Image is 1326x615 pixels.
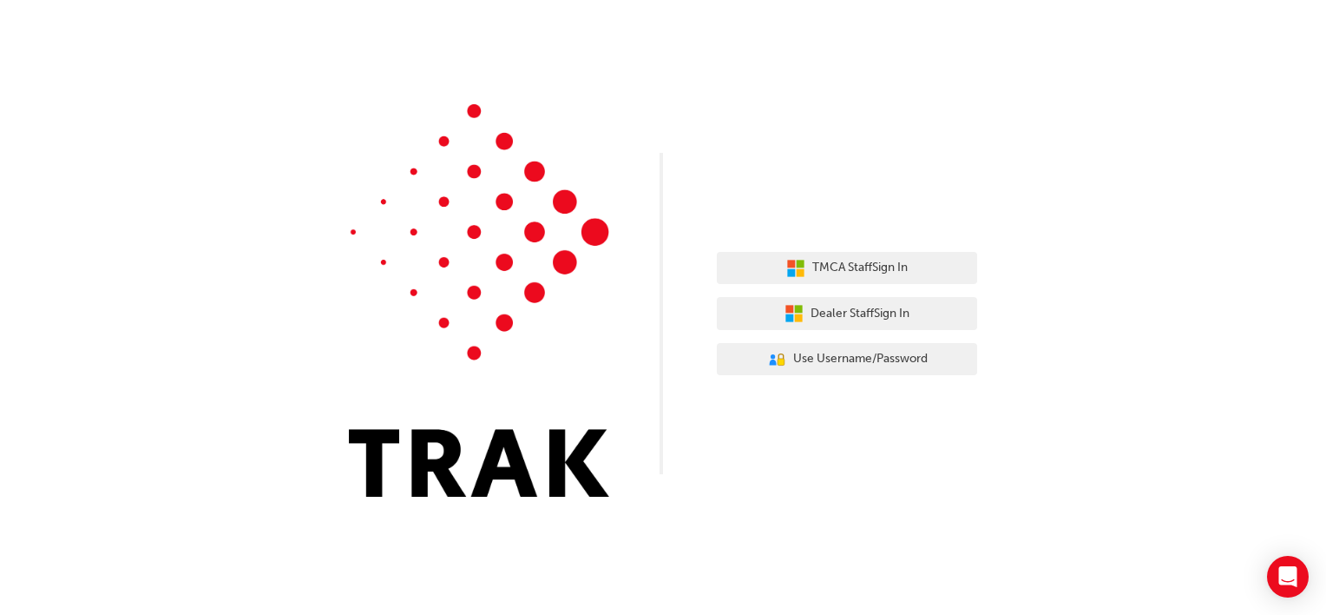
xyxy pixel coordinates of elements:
button: Dealer StaffSign In [717,297,977,330]
img: Trak [349,104,609,497]
span: Use Username/Password [793,349,928,369]
button: TMCA StaffSign In [717,252,977,285]
button: Use Username/Password [717,343,977,376]
span: TMCA Staff Sign In [812,258,908,278]
span: Dealer Staff Sign In [811,304,909,324]
div: Open Intercom Messenger [1267,556,1309,598]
